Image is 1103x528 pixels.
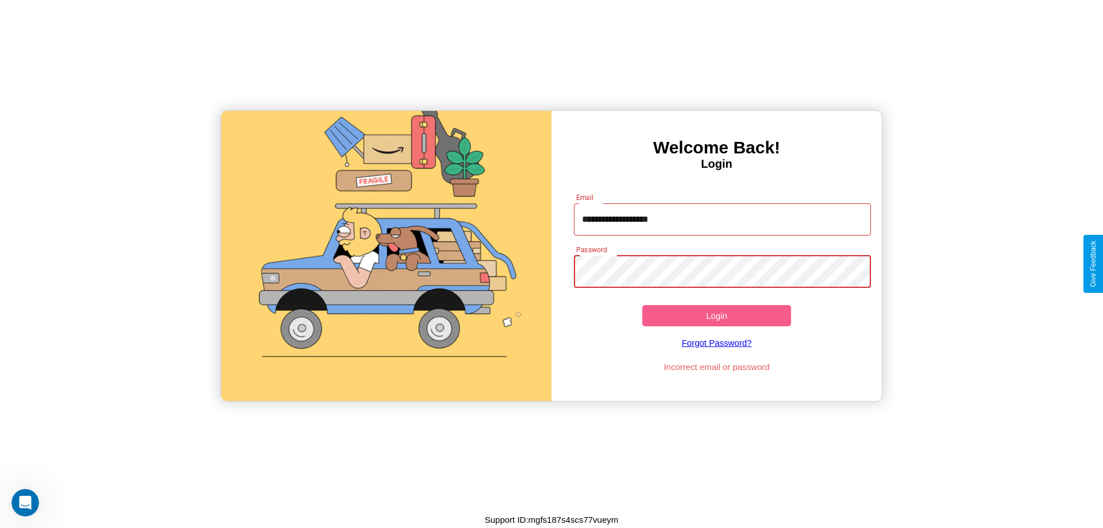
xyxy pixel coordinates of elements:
h4: Login [551,157,882,171]
h3: Welcome Back! [551,138,882,157]
label: Password [576,245,607,255]
div: Give Feedback [1089,241,1097,287]
p: Support ID: mgfs187s4scs77vueym [485,512,619,527]
a: Forgot Password? [568,326,866,359]
p: Incorrect email or password [568,359,866,375]
label: Email [576,192,594,202]
iframe: Intercom live chat [11,489,39,517]
img: gif [221,111,551,401]
button: Login [642,305,791,326]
